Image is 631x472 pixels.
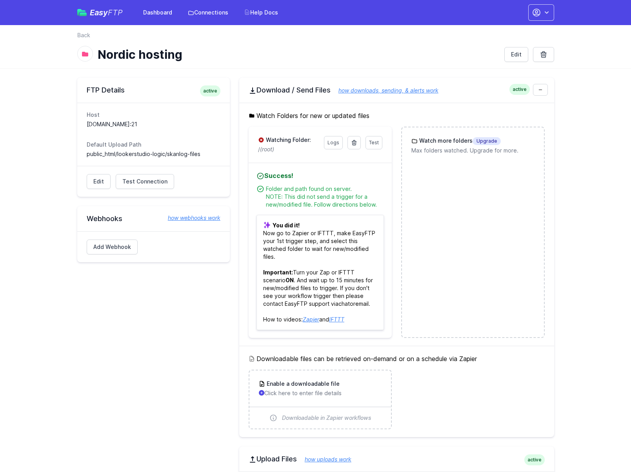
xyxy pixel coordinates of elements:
[473,137,501,145] span: Upgrade
[355,300,369,307] a: email
[273,222,300,229] b: You did it!
[87,150,220,158] dd: public_html/lookerstudio-logic/skanlog-files
[265,380,340,388] h3: Enable a downloadable file
[87,240,138,254] a: Add Webhook
[160,214,220,222] a: how webhooks work
[303,316,319,323] a: Zapier
[87,174,111,189] a: Edit
[260,146,274,152] i: (root)
[249,370,391,428] a: Enable a downloadable file Click here to enter file details Downloadable in Zapier workflows
[249,454,545,464] h2: Upload Files
[524,454,545,465] span: active
[285,277,294,283] b: ON
[87,85,220,95] h2: FTP Details
[108,8,123,17] span: FTP
[369,140,379,145] span: Test
[592,433,622,463] iframe: Drift Widget Chat Controller
[77,9,123,16] a: EasyFTP
[256,171,384,180] h4: Success!
[258,145,319,153] p: /
[411,147,534,154] p: Max folders watched. Upgrade for more.
[239,5,283,20] a: Help Docs
[402,127,544,164] a: Watch more foldersUpgrade Max folders watched. Upgrade for more.
[263,269,293,276] b: Important:
[87,141,220,149] dt: Default Upload Path
[87,120,220,128] dd: [DOMAIN_NAME]:21
[138,5,177,20] a: Dashboard
[259,389,382,397] p: Click here to enter file details
[256,215,384,330] p: Now go to Zapier or IFTTT, make EasyFTP your 1st trigger step, and select this watched folder to ...
[77,9,87,16] img: easyftp_logo.png
[249,85,545,95] h2: Download / Send Files
[418,137,501,145] h3: Watch more folders
[329,316,344,323] a: IFTTT
[87,214,220,223] h2: Webhooks
[90,9,123,16] span: Easy
[266,185,384,209] div: Folder and path found on server. NOTE: This did not send a trigger for a new/modified file. Follo...
[297,456,351,463] a: how uploads work
[200,85,220,96] span: active
[282,414,371,422] span: Downloadable in Zapier workflows
[366,136,382,149] a: Test
[77,31,554,44] nav: Breadcrumb
[331,87,438,94] a: how downloads, sending, & alerts work
[264,136,311,144] h3: Watching Folder:
[249,111,545,120] h5: Watch Folders for new or updated files
[77,31,90,39] a: Back
[249,354,545,363] h5: Downloadable files can be retrieved on-demand or on a schedule via Zapier
[98,47,498,62] h1: Nordic hosting
[338,300,350,307] a: chat
[183,5,233,20] a: Connections
[509,84,530,95] span: active
[122,178,167,185] span: Test Connection
[324,136,343,149] a: Logs
[116,174,174,189] a: Test Connection
[87,111,220,119] dt: Host
[504,47,528,62] a: Edit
